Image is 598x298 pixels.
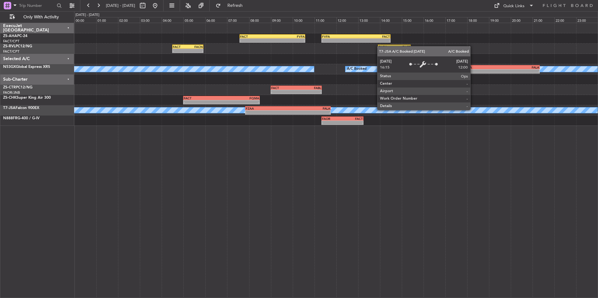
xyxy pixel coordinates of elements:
[445,17,467,23] div: 17:00
[118,17,140,23] div: 02:00
[322,117,342,121] div: FAOR
[3,49,19,54] a: FACT/CPT
[246,111,288,114] div: -
[227,17,249,23] div: 07:00
[293,17,315,23] div: 10:00
[467,17,489,23] div: 18:00
[394,49,410,53] div: -
[74,17,96,23] div: 00:00
[394,45,410,49] div: FACT
[3,116,17,120] span: N888FR
[315,17,336,23] div: 11:00
[3,96,17,100] span: ZS-CHK
[271,90,296,94] div: -
[188,45,203,49] div: FACN
[3,45,16,48] span: ZS-RVL
[173,45,188,49] div: FACT
[3,65,16,69] span: N53GX
[464,65,501,69] div: FZAA
[16,15,66,19] span: Only With Activity
[184,96,221,100] div: FACT
[3,45,32,48] a: ZS-RVLPC12/NG
[322,121,342,125] div: -
[358,17,380,23] div: 13:00
[273,39,305,42] div: -
[3,86,16,89] span: ZS-CTR
[3,106,16,110] span: T7-JSA
[3,34,27,38] a: ZS-AHAPC-24
[554,17,576,23] div: 22:00
[3,86,32,89] a: ZS-CTRPC12/NG
[322,39,356,42] div: -
[3,39,19,44] a: FACT/CPT
[503,3,524,9] div: Quick Links
[205,17,227,23] div: 06:00
[140,17,162,23] div: 03:00
[240,35,272,38] div: FACT
[188,49,203,53] div: -
[347,64,367,74] div: A/C Booked
[213,1,250,11] button: Refresh
[489,17,511,23] div: 19:00
[106,3,135,8] span: [DATE] - [DATE]
[322,35,356,38] div: FVFA
[378,45,394,49] div: FACN
[19,1,55,10] input: Trip Number
[378,49,394,53] div: -
[511,17,533,23] div: 20:00
[501,65,539,69] div: FALA
[296,86,321,90] div: FABL
[7,12,68,22] button: Only With Activity
[356,35,390,38] div: FACT
[288,106,330,110] div: FALA
[533,17,554,23] div: 21:00
[75,12,99,18] div: [DATE] - [DATE]
[162,17,183,23] div: 04:00
[221,96,259,100] div: FQMA
[501,69,539,73] div: -
[380,17,402,23] div: 14:00
[3,90,20,95] a: FAOR/JNB
[288,111,330,114] div: -
[246,106,288,110] div: FZAA
[356,39,390,42] div: -
[273,35,305,38] div: FVFA
[96,17,118,23] div: 01:00
[222,3,248,8] span: Refresh
[402,17,424,23] div: 15:00
[342,117,363,121] div: FACT
[3,96,51,100] a: ZS-CHKSuper King Air 300
[3,65,50,69] a: N53GXGlobal Express XRS
[576,17,598,23] div: 23:00
[240,39,272,42] div: -
[184,100,221,104] div: -
[464,69,501,73] div: -
[342,121,363,125] div: -
[3,116,40,120] a: N888FRG-400 / G-IV
[221,100,259,104] div: -
[296,90,321,94] div: -
[271,86,296,90] div: FACT
[173,49,188,53] div: -
[336,17,358,23] div: 12:00
[183,17,205,23] div: 05:00
[3,106,39,110] a: T7-JSAFalcon 900EX
[491,1,537,11] button: Quick Links
[424,17,445,23] div: 16:00
[271,17,293,23] div: 09:00
[249,17,271,23] div: 08:00
[3,34,17,38] span: ZS-AHA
